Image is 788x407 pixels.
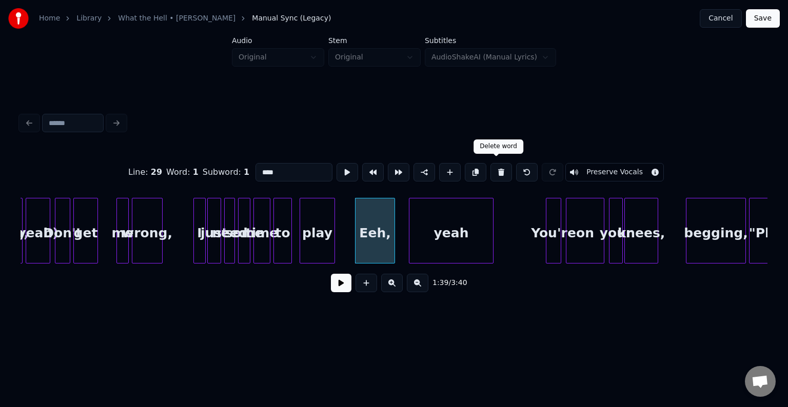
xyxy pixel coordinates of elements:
[128,166,162,178] div: Line :
[39,13,60,24] a: Home
[745,366,776,397] a: Open chat
[244,167,249,177] span: 1
[118,13,235,24] a: What the Hell • [PERSON_NAME]
[700,9,741,28] button: Cancel
[76,13,102,24] a: Library
[746,9,780,28] button: Save
[232,37,324,44] label: Audio
[425,37,556,44] label: Subtitles
[151,167,162,177] span: 29
[480,143,517,151] div: Delete word
[193,167,199,177] span: 1
[39,13,331,24] nav: breadcrumb
[451,278,467,288] span: 3:40
[432,278,448,288] span: 1:39
[252,13,331,24] span: Manual Sync (Legacy)
[8,8,29,29] img: youka
[565,163,664,181] button: Toggle
[432,278,457,288] div: /
[203,166,249,178] div: Subword :
[166,166,199,178] div: Word :
[328,37,421,44] label: Stem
